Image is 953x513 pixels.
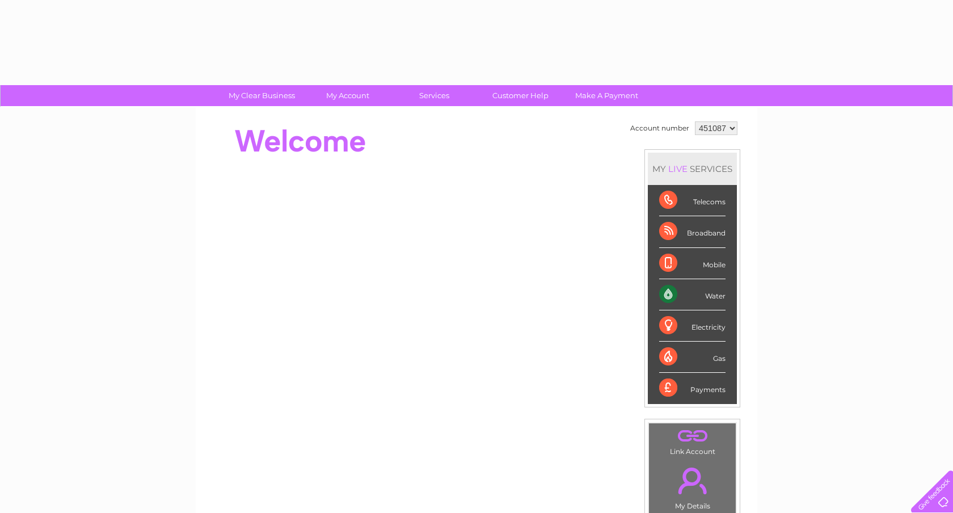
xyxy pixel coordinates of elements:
div: Telecoms [659,185,726,216]
td: Link Account [648,423,736,459]
a: My Clear Business [215,85,309,106]
a: Make A Payment [560,85,653,106]
div: Payments [659,373,726,403]
div: Gas [659,342,726,373]
a: . [652,426,733,446]
a: Customer Help [474,85,567,106]
div: LIVE [666,163,690,174]
td: Account number [627,119,692,138]
a: . [652,461,733,501]
div: Electricity [659,310,726,342]
a: My Account [301,85,395,106]
div: MY SERVICES [648,153,737,185]
div: Broadband [659,216,726,247]
a: Services [387,85,481,106]
div: Water [659,279,726,310]
div: Mobile [659,248,726,279]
